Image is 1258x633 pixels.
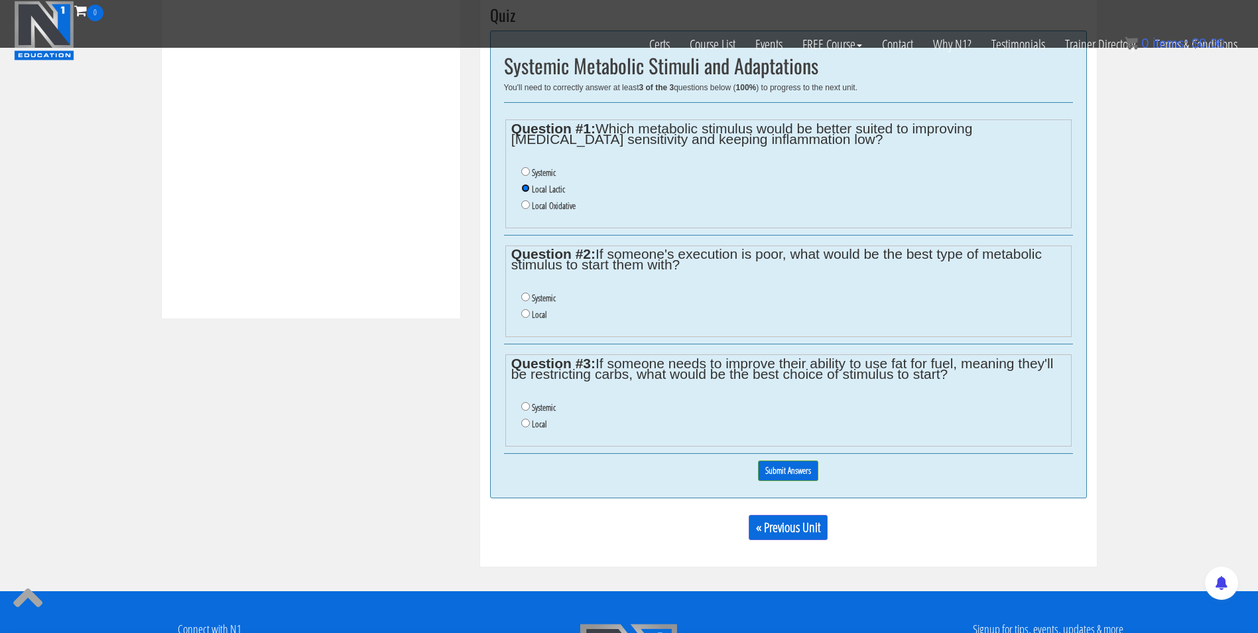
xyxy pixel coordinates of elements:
div: You'll need to correctly answer at least questions below ( ) to progress to the next unit. [504,83,1073,92]
label: Systemic [532,293,556,303]
img: icon11.png [1125,36,1138,50]
a: Why N1? [923,21,981,68]
img: n1-education [14,1,74,60]
label: Local Oxidative [532,200,576,211]
a: « Previous Unit [749,515,828,540]
label: Systemic [532,402,556,413]
span: items: [1153,36,1188,50]
b: 3 of the 3 [639,83,674,92]
a: FREE Course [792,21,872,68]
a: Terms & Conditions [1145,21,1247,68]
label: Local [532,309,547,320]
span: 0 [87,5,103,21]
legend: If someone's execution is poor, what would be the best type of metabolic stimulus to start them w... [511,249,1065,270]
label: Local Lactic [532,184,565,194]
a: Certs [639,21,680,68]
a: 0 [74,1,103,19]
strong: Question #1: [511,121,596,136]
a: Testimonials [981,21,1055,68]
a: Course List [680,21,745,68]
a: Events [745,21,792,68]
span: 0 [1141,36,1149,50]
a: Contact [872,21,923,68]
label: Systemic [532,167,556,178]
h2: Systemic Metabolic Stimuli and Adaptations [504,54,1073,76]
legend: Which metabolic stimulus would be better suited to improving [MEDICAL_DATA] sensitivity and keepi... [511,123,1065,145]
label: Local [532,419,547,429]
a: 0 items: $0.00 [1125,36,1225,50]
legend: If someone needs to improve their ability to use fat for fuel, meaning they'll be restricting car... [511,358,1065,380]
bdi: 0.00 [1192,36,1225,50]
b: 100% [736,83,757,92]
strong: Question #2: [511,246,596,261]
span: $ [1192,36,1199,50]
input: Submit Answers [758,460,818,481]
strong: Question #3: [511,356,596,371]
a: Trainer Directory [1055,21,1145,68]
